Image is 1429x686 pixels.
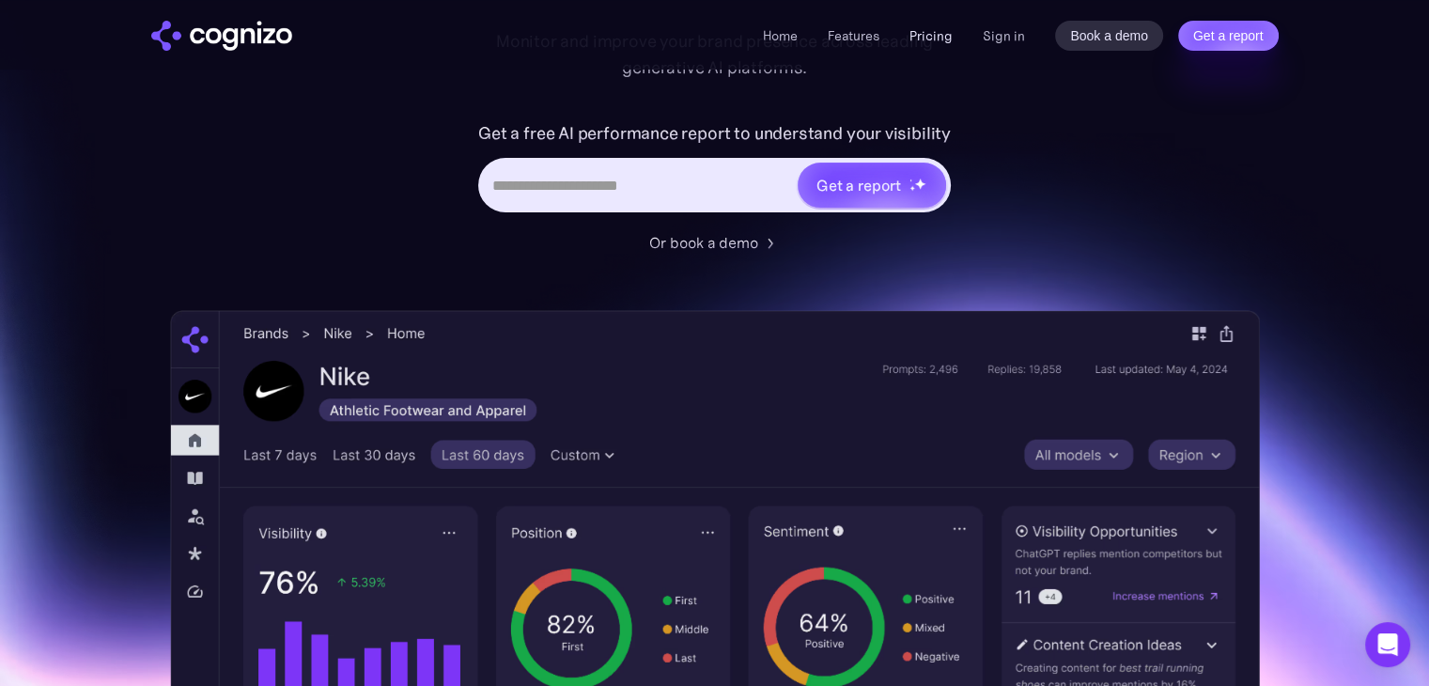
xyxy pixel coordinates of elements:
label: Get a free AI performance report to understand your visibility [478,118,951,148]
a: Features [828,27,879,44]
img: star [914,178,926,190]
img: star [909,185,916,192]
a: Sign in [983,24,1025,47]
a: Book a demo [1055,21,1163,51]
div: Open Intercom Messenger [1365,622,1410,667]
img: star [909,179,912,181]
a: home [151,21,292,51]
img: cognizo logo [151,21,292,51]
a: Or book a demo [649,231,781,254]
form: Hero URL Input Form [478,118,951,222]
a: Home [763,27,798,44]
a: Get a report [1178,21,1279,51]
a: Get a reportstarstarstar [796,161,948,210]
a: Pricing [909,27,953,44]
div: Get a report [816,174,901,196]
div: Or book a demo [649,231,758,254]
